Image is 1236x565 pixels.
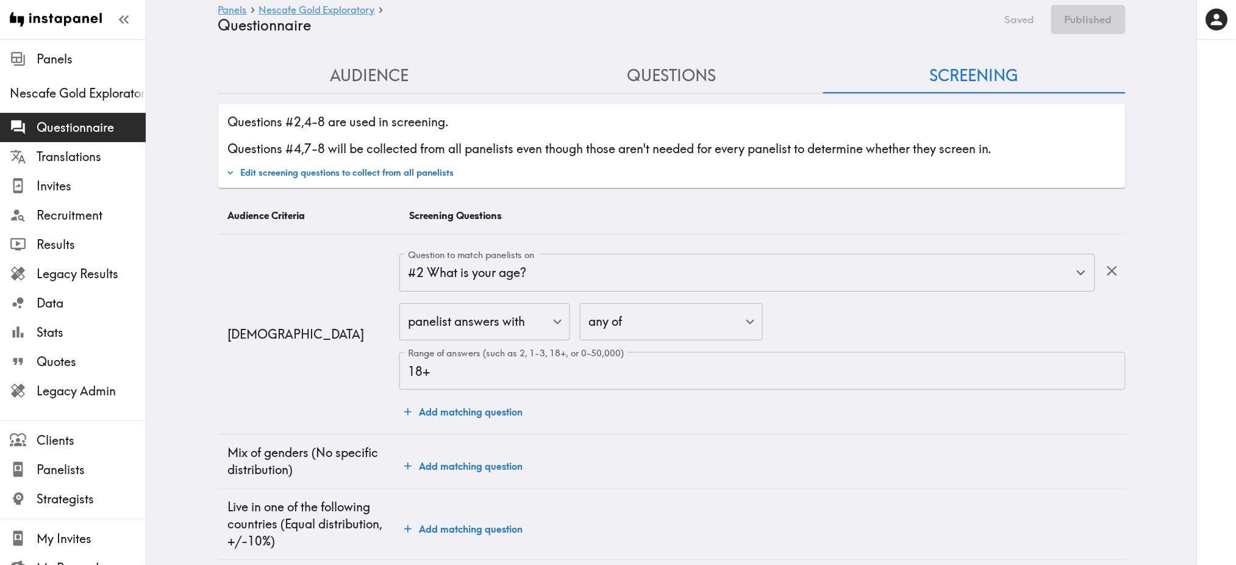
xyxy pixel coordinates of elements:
span: Strategists [37,491,146,508]
th: Screening Questions [399,198,1125,234]
span: Results [37,236,146,253]
button: Add matching question [399,517,527,541]
div: Questions #2,4-8 are used in screening. [223,109,1121,131]
label: Question to match panelists on [408,248,535,262]
h4: Questionnaire [218,16,988,34]
span: Recruitment [37,207,146,224]
p: [DEMOGRAPHIC_DATA] [228,326,390,343]
span: Stats [37,324,146,341]
span: Questionnaire [37,119,146,136]
button: Screening [823,59,1126,93]
a: Panels [218,5,247,16]
span: Invites [37,178,146,195]
span: Panels [37,51,146,68]
span: Nescafe Gold Exploratory [10,85,146,102]
button: Audience [218,59,521,93]
span: Panelists [37,461,146,478]
div: any of [580,303,763,341]
div: panelist answers with [399,303,570,341]
span: Quotes [37,353,146,370]
button: Questions [521,59,823,93]
span: Clients [37,432,146,449]
button: Add matching question [399,454,527,478]
span: Data [37,295,146,312]
button: Open [1071,263,1090,282]
div: Questions #4,7-8 will be collected from all panelists even though those aren't needed for every p... [223,135,1121,157]
p: Live in one of the following countries (Equal distribution, +/-10%) [228,498,390,550]
span: Translations [37,148,146,165]
span: Legacy Results [37,265,146,282]
span: Legacy Admin [37,383,146,400]
div: Questionnaire Audience/Questions/Screening Tab Navigation [218,59,1126,93]
label: Range of answers (such as 2, 1-3, 18+, or 0-50,000) [408,347,624,360]
a: Nescafe Gold Exploratory [259,5,375,16]
button: Edit screening questions to collect from all panelists [223,162,457,183]
th: Audience Criteria [218,198,400,234]
button: Add matching question [399,400,527,424]
p: Mix of genders (No specific distribution) [228,444,390,478]
span: My Invites [37,530,146,547]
